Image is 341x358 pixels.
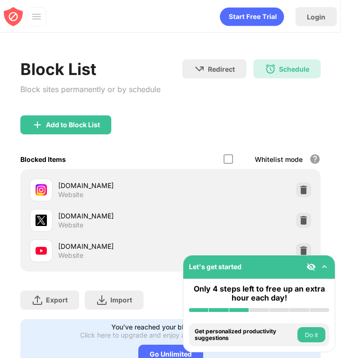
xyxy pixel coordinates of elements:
[320,262,329,272] img: omni-setup-toggle.svg
[20,155,66,163] div: Blocked Items
[36,215,47,226] img: favicons
[208,65,235,73] div: Redirect
[20,59,161,79] div: Block List
[255,155,303,163] div: Whitelist mode
[111,323,224,331] div: You’ve reached your block list limit.
[58,221,83,229] div: Website
[58,190,83,199] div: Website
[4,7,23,26] img: blocksite-icon-red.svg
[279,65,309,73] div: Schedule
[36,184,47,196] img: favicons
[297,327,325,342] button: Do it
[58,251,83,260] div: Website
[46,296,68,304] div: Export
[58,211,170,221] div: [DOMAIN_NAME]
[80,331,250,339] div: Click here to upgrade and enjoy an unlimited block list.
[58,180,170,190] div: [DOMAIN_NAME]
[20,83,161,96] div: Block sites permanently or by schedule
[306,262,316,272] img: eye-not-visible.svg
[307,13,325,21] div: Login
[189,263,242,271] div: Let's get started
[189,284,329,302] div: Only 4 steps left to free up an extra hour each day!
[195,328,295,342] div: Get personalized productivity suggestions
[36,245,47,256] img: favicons
[220,7,284,26] div: animation
[58,241,170,251] div: [DOMAIN_NAME]
[46,121,100,129] div: Add to Block List
[110,296,132,304] div: Import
